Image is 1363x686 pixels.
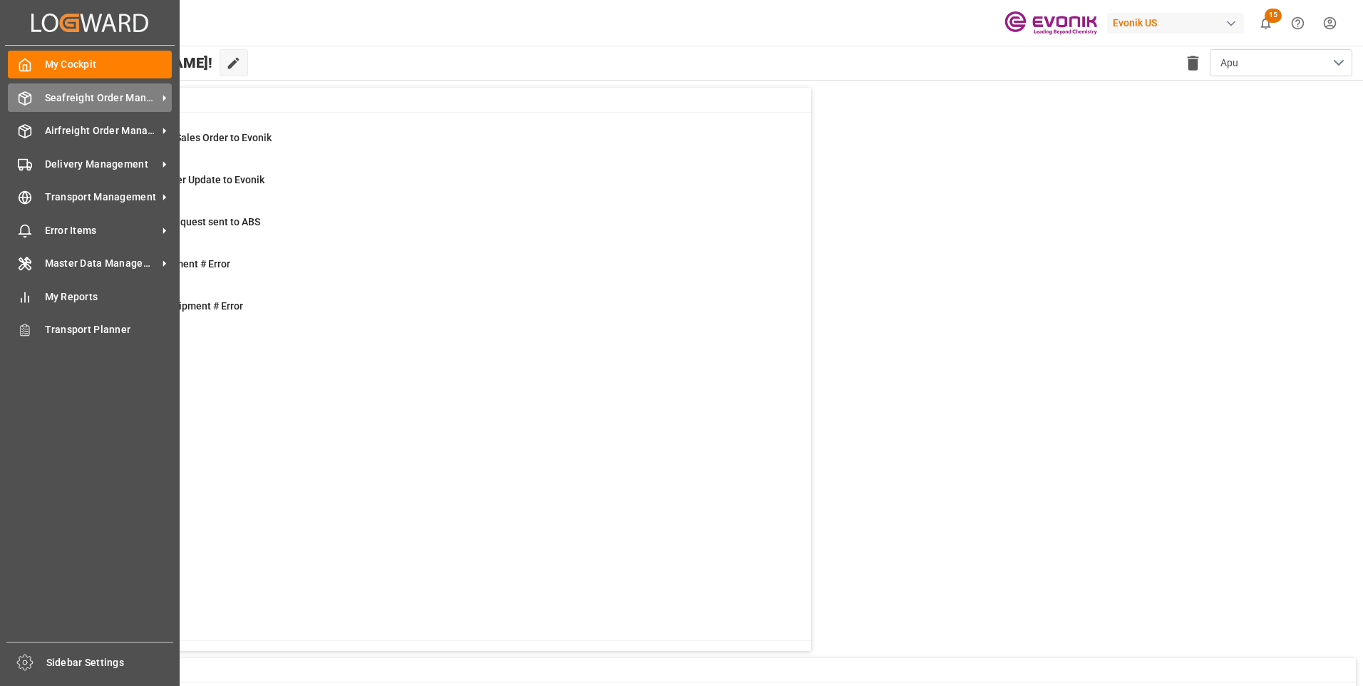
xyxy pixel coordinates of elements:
span: Pending Bkg Request sent to ABS [109,216,260,227]
span: Airfreight Order Management [45,123,158,138]
span: Apu [1220,56,1238,71]
div: Evonik US [1107,13,1244,34]
button: show 15 new notifications [1250,7,1282,39]
a: 2Main-Leg Shipment # ErrorShipment [73,257,793,287]
span: Master Data Management [45,256,158,271]
span: Delivery Management [45,157,158,172]
img: Evonik-brand-mark-Deep-Purple-RGB.jpeg_1700498283.jpeg [1004,11,1097,36]
a: My Reports [8,282,172,310]
button: Evonik US [1107,9,1250,36]
button: open menu [1210,49,1352,76]
a: 2Error on Initial Sales Order to EvonikShipment [73,130,793,160]
span: Error Sales Order Update to Evonik [109,174,264,185]
span: My Cockpit [45,57,173,72]
a: 0TU : Pre-Leg Shipment # ErrorTransport Unit [73,299,793,329]
span: Transport Management [45,190,158,205]
a: Transport Planner [8,316,172,344]
span: Seafreight Order Management [45,91,158,106]
a: 0Pending Bkg Request sent to ABSShipment [73,215,793,245]
span: Transport Planner [45,322,173,337]
button: Help Center [1282,7,1314,39]
span: Sidebar Settings [46,655,174,670]
span: Hello [PERSON_NAME]! [59,49,212,76]
span: Error Items [45,223,158,238]
span: Error on Initial Sales Order to Evonik [109,132,272,143]
a: 0Error Sales Order Update to EvonikShipment [73,173,793,203]
a: My Cockpit [8,51,172,78]
span: My Reports [45,290,173,304]
span: 15 [1265,9,1282,23]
